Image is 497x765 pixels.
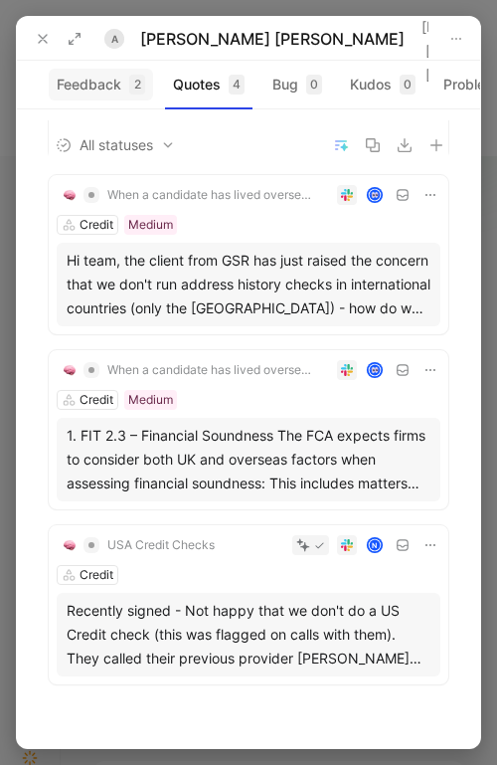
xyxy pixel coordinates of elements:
[56,133,175,157] span: All statuses
[67,599,430,670] div: Recently signed - Not happy that we don't do a US Credit check (this was flagged on calls with th...
[369,539,382,552] div: N
[67,424,430,495] div: 1. FIT 2.3 – Financial Soundness The FCA expects firms to consider both UK and overseas factors w...
[369,364,382,377] img: avatar
[49,132,182,158] button: All statuses
[57,533,222,557] button: 🧠USA Credit Checks
[80,390,113,410] div: Credit
[107,537,215,553] span: USA Credit Checks
[104,29,124,49] div: A
[128,390,173,410] div: Medium
[57,358,319,382] button: 🧠When a candidate has lived overseas in multiple places, then recruiters are unable to check mult...
[67,249,430,320] div: Hi team, the client from GSR has just raised the concern that we don't run address history checks...
[140,27,405,51] div: [PERSON_NAME] [PERSON_NAME]
[64,189,76,201] img: 🧠
[369,189,382,202] img: avatar
[64,364,76,376] img: 🧠
[107,187,312,203] span: When a candidate has lived overseas in multiple places, then recruiters are unable to check multi...
[80,215,113,235] div: Credit
[80,565,113,585] div: Credit
[49,69,153,100] button: Feedback
[64,539,76,551] img: 🧠
[57,183,319,207] button: 🧠When a candidate has lived overseas in multiple places, then recruiters are unable to check mult...
[128,215,173,235] div: Medium
[107,362,312,378] span: When a candidate has lived overseas in multiple places, then recruiters are unable to check multi...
